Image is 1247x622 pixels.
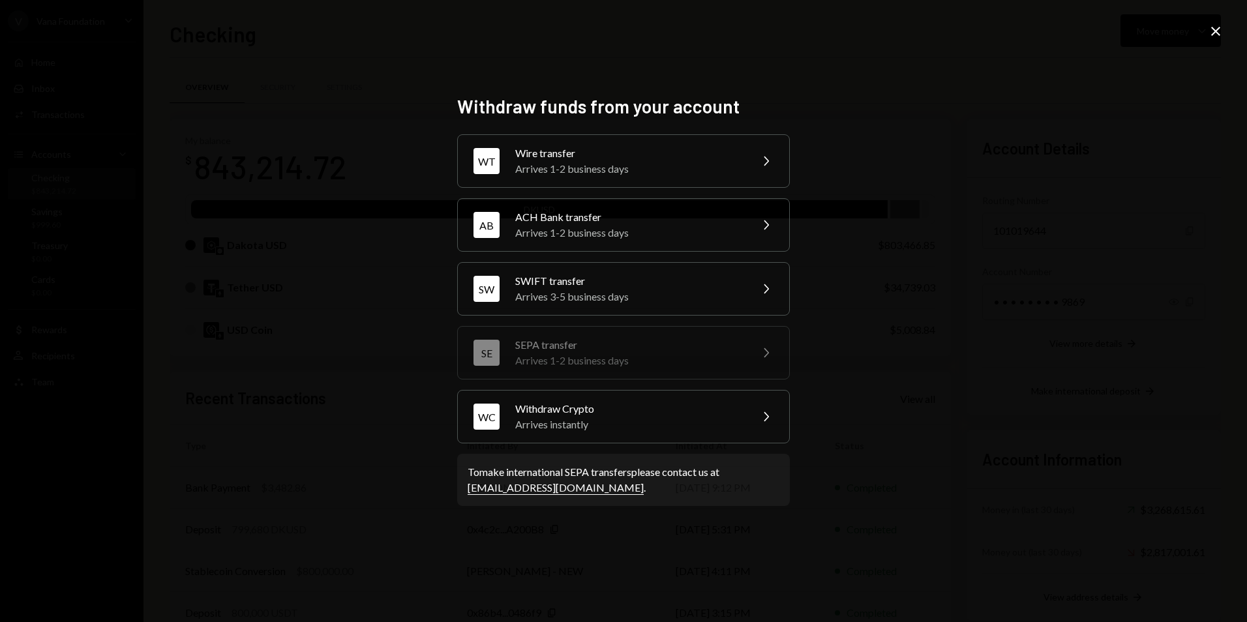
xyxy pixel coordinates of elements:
[515,353,742,368] div: Arrives 1-2 business days
[468,464,779,496] div: To make international SEPA transfers please contact us at .
[515,417,742,432] div: Arrives instantly
[515,337,742,353] div: SEPA transfer
[515,209,742,225] div: ACH Bank transfer
[515,401,742,417] div: Withdraw Crypto
[515,161,742,177] div: Arrives 1-2 business days
[473,148,500,174] div: WT
[468,481,644,495] a: [EMAIL_ADDRESS][DOMAIN_NAME]
[515,273,742,289] div: SWIFT transfer
[457,94,790,119] h2: Withdraw funds from your account
[457,326,790,379] button: SESEPA transferArrives 1-2 business days
[457,390,790,443] button: WCWithdraw CryptoArrives instantly
[473,276,500,302] div: SW
[473,340,500,366] div: SE
[515,225,742,241] div: Arrives 1-2 business days
[457,262,790,316] button: SWSWIFT transferArrives 3-5 business days
[515,289,742,304] div: Arrives 3-5 business days
[457,134,790,188] button: WTWire transferArrives 1-2 business days
[515,145,742,161] div: Wire transfer
[457,198,790,252] button: ABACH Bank transferArrives 1-2 business days
[473,212,500,238] div: AB
[473,404,500,430] div: WC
